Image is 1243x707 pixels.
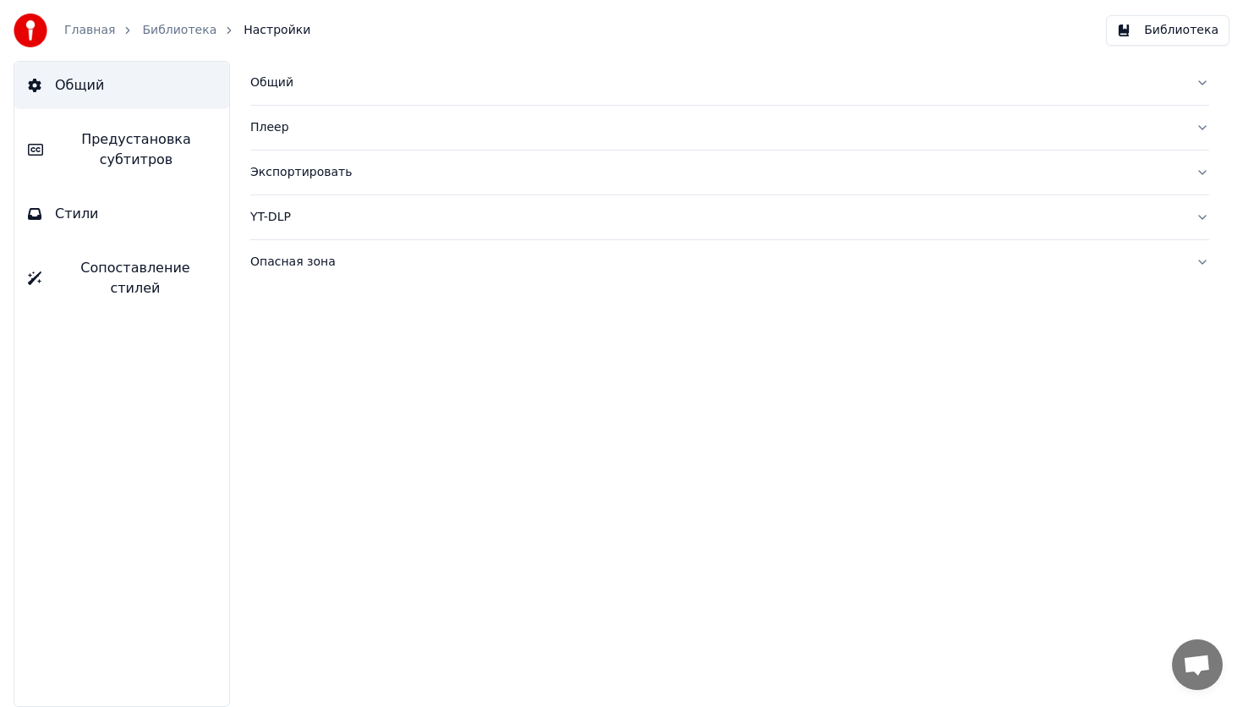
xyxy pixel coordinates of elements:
[55,75,104,96] span: Общий
[244,22,310,39] span: Настройки
[57,129,216,170] span: Предустановка субтитров
[250,61,1209,105] button: Общий
[250,209,1182,226] div: YT-DLP
[250,164,1182,181] div: Экспортировать
[250,254,1182,271] div: Опасная зона
[250,151,1209,195] button: Экспортировать
[250,106,1209,150] button: Плеер
[1106,15,1229,46] button: Библиотека
[250,119,1182,136] div: Плеер
[55,258,216,299] span: Сопоставление стилей
[14,14,47,47] img: youka
[64,22,310,39] nav: breadcrumb
[14,190,229,238] button: Стили
[250,240,1209,284] button: Опасная зона
[1172,639,1223,690] div: Открытый чат
[14,116,229,184] button: Предустановка субтитров
[64,22,115,39] a: Главная
[55,204,99,224] span: Стили
[142,22,216,39] a: Библиотека
[14,62,229,109] button: Общий
[250,74,1182,91] div: Общий
[14,244,229,312] button: Сопоставление стилей
[250,195,1209,239] button: YT-DLP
